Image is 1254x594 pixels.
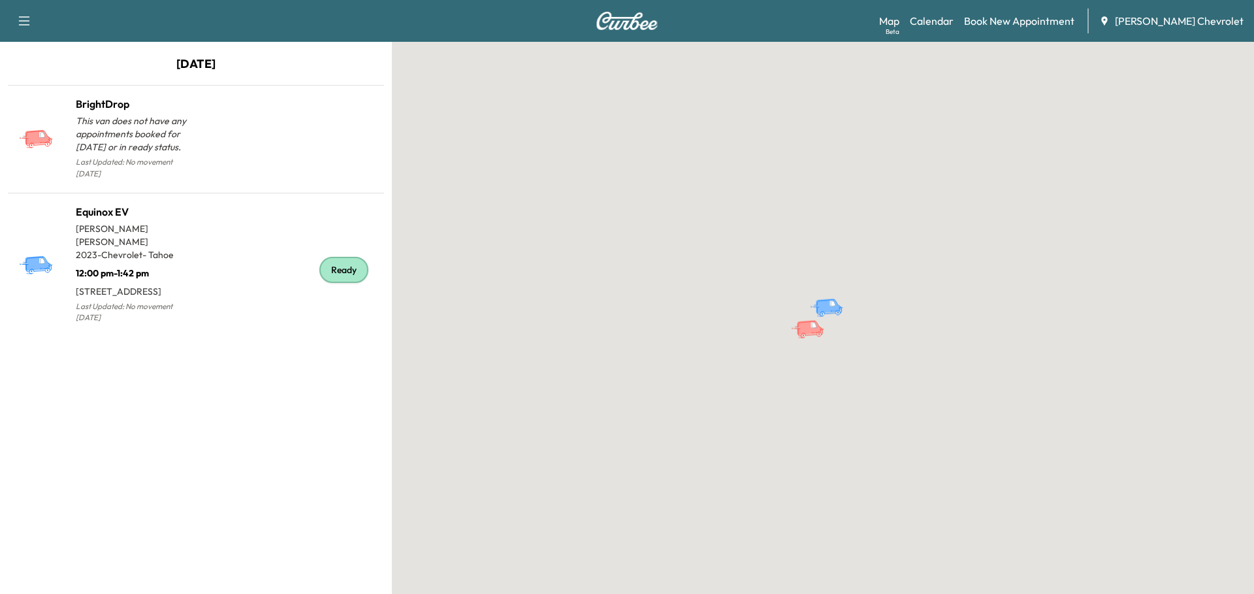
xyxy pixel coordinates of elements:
[886,27,899,37] div: Beta
[964,13,1074,29] a: Book New Appointment
[790,306,836,329] gmp-advanced-marker: BrightDrop
[76,204,196,220] h1: Equinox EV
[76,280,196,298] p: [STREET_ADDRESS]
[76,248,196,261] p: 2023 - Chevrolet - Tahoe
[76,154,196,182] p: Last Updated: No movement [DATE]
[1115,13,1244,29] span: [PERSON_NAME] Chevrolet
[596,12,658,30] img: Curbee Logo
[319,257,368,283] div: Ready
[76,114,196,154] p: This van does not have any appointments booked for [DATE] or in ready status.
[76,96,196,112] h1: BrightDrop
[76,222,196,248] p: [PERSON_NAME] [PERSON_NAME]
[76,298,196,327] p: Last Updated: No movement [DATE]
[76,261,196,280] p: 12:00 pm - 1:42 pm
[809,284,855,307] gmp-advanced-marker: Equinox EV
[879,13,899,29] a: MapBeta
[910,13,954,29] a: Calendar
